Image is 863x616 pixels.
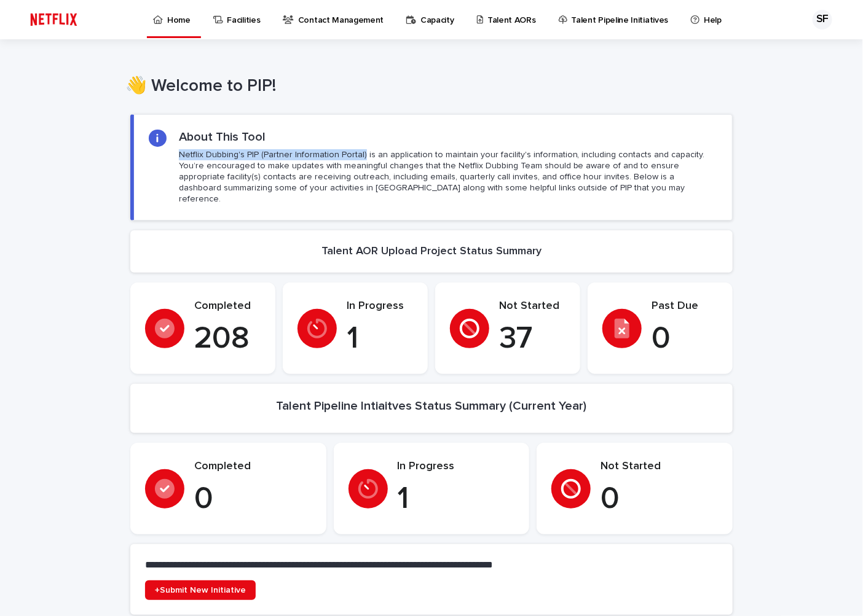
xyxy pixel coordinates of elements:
p: Netflix Dubbing's PIP (Partner Information Portal) is an application to maintain your facility's ... [179,149,717,205]
p: In Progress [347,300,413,313]
p: 208 [194,321,261,357]
p: 0 [652,321,718,357]
div: SF [813,10,832,29]
p: 0 [601,481,718,518]
p: In Progress [398,460,515,474]
p: 1 [347,321,413,357]
p: Not Started [499,300,565,313]
p: Completed [194,460,312,474]
p: Completed [194,300,261,313]
p: Not Started [601,460,718,474]
p: 1 [398,481,515,518]
h2: About This Tool [179,130,266,144]
h1: 👋 Welcome to PIP! [125,76,728,97]
p: Past Due [652,300,718,313]
h2: Talent AOR Upload Project Status Summary [321,245,542,259]
h2: Talent Pipeline Intiaitves Status Summary (Current Year) [277,399,587,413]
img: ifQbXi3ZQGMSEF7WDB7W [25,7,83,32]
a: +Submit New Initiative [145,580,256,600]
span: +Submit New Initiative [155,586,246,595]
p: 37 [499,321,565,357]
p: 0 [194,481,312,518]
